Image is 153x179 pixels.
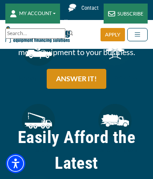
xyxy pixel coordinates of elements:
[56,30,63,37] a: Clear search text
[6,154,25,173] div: Accessibility Menu
[67,29,74,36] img: Search
[5,28,65,39] input: Search
[64,5,99,25] span: Contact Us
[104,4,148,24] a: SUBSCRIBE
[47,69,106,89] a: ANSWER IT!
[5,4,60,24] button: MY ACCOUNT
